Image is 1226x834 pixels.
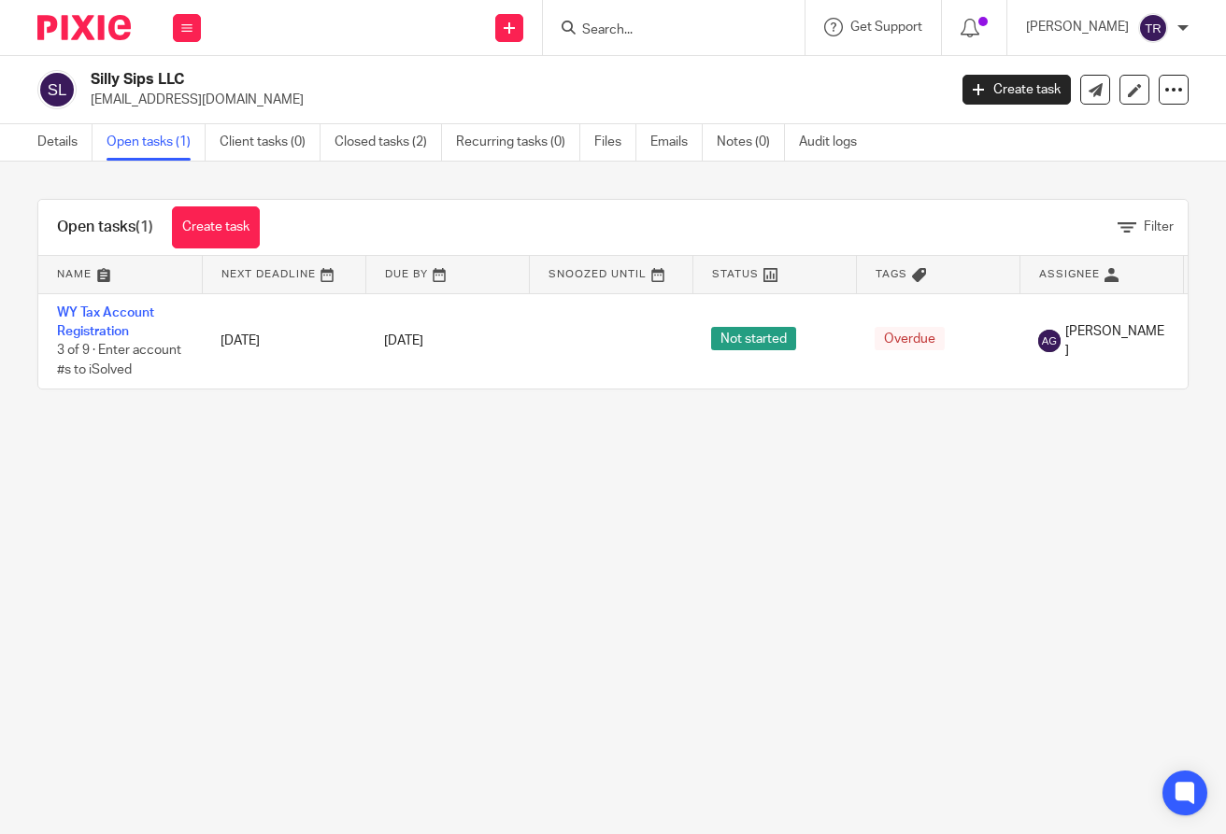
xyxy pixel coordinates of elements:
[107,124,206,161] a: Open tasks (1)
[549,269,647,279] span: Snoozed Until
[650,124,703,161] a: Emails
[172,206,260,248] a: Create task
[37,124,93,161] a: Details
[1038,330,1061,352] img: svg%3E
[1065,322,1164,360] span: [PERSON_NAME]
[37,70,77,109] img: svg%3E
[580,22,748,39] input: Search
[220,124,321,161] a: Client tasks (0)
[799,124,871,161] a: Audit logs
[717,124,785,161] a: Notes (0)
[91,91,934,109] p: [EMAIL_ADDRESS][DOMAIN_NAME]
[384,334,423,347] span: [DATE]
[37,15,131,40] img: Pixie
[57,218,153,237] h1: Open tasks
[962,75,1071,105] a: Create task
[1026,18,1129,36] p: [PERSON_NAME]
[135,219,153,234] span: (1)
[711,327,796,350] span: Not started
[57,344,181,376] span: 3 of 9 · Enter account #s to iSolved
[594,124,636,161] a: Files
[91,70,765,90] h2: Silly Sips LLC
[57,306,154,338] a: WY Tax Account Registration
[850,21,922,34] span: Get Support
[1138,13,1168,43] img: svg%3E
[875,327,945,350] span: Overdue
[456,124,580,161] a: Recurring tasks (0)
[1144,220,1174,233] span: Filter
[876,269,907,279] span: Tags
[335,124,442,161] a: Closed tasks (2)
[202,293,365,389] td: [DATE]
[712,269,759,279] span: Status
